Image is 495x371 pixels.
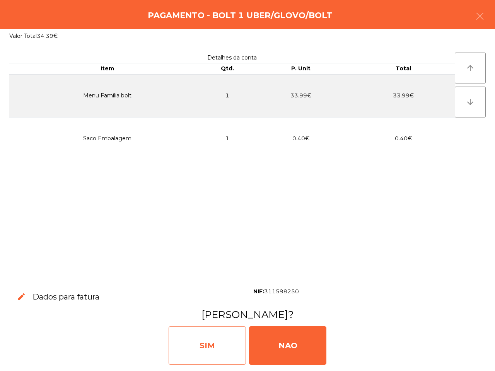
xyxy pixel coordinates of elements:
[9,74,205,117] td: Menu Familia bolt
[205,63,250,74] th: Qtd.
[250,117,352,160] td: 0.40€
[264,288,299,295] span: 311598250
[32,291,99,302] h3: Dados para fatura
[17,292,26,301] span: edit
[9,308,486,322] h3: [PERSON_NAME]?
[250,63,352,74] th: P. Unit
[148,10,332,21] h4: Pagamento - Bolt 1 Uber/Glovo/Bolt
[455,53,486,83] button: arrow_upward
[10,286,32,308] button: edit
[205,74,250,117] td: 1
[9,32,37,39] span: Valor Total
[250,74,352,117] td: 33.99€
[207,54,257,61] span: Detalhes da conta
[352,117,455,160] td: 0.40€
[455,87,486,117] button: arrow_downward
[169,326,246,365] div: SIM
[466,63,475,73] i: arrow_upward
[249,326,326,365] div: NAO
[466,97,475,107] i: arrow_downward
[205,117,250,160] td: 1
[9,63,205,74] th: Item
[352,74,455,117] td: 33.99€
[37,32,58,39] span: 34.39€
[9,117,205,160] td: Saco Embalagem
[352,63,455,74] th: Total
[253,288,264,295] span: NIF:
